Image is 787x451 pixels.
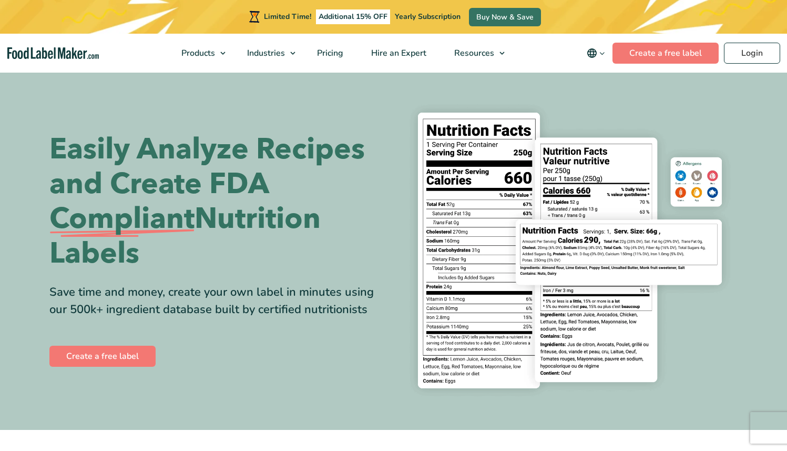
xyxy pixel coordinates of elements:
span: Compliant [49,202,195,236]
span: Hire an Expert [368,47,427,59]
span: Additional 15% OFF [316,9,390,24]
a: Create a free label [49,346,156,367]
span: Limited Time! [264,12,311,22]
span: Industries [244,47,286,59]
span: Yearly Subscription [395,12,461,22]
h1: Easily Analyze Recipes and Create FDA Nutrition Labels [49,132,386,271]
span: Products [178,47,216,59]
a: Hire an Expert [357,34,438,73]
a: Login [724,43,780,64]
a: Resources [441,34,510,73]
a: Industries [233,34,301,73]
span: Pricing [314,47,344,59]
span: Resources [451,47,495,59]
a: Pricing [303,34,355,73]
div: Save time and money, create your own label in minutes using our 500k+ ingredient database built b... [49,284,386,318]
a: Create a free label [612,43,719,64]
a: Products [168,34,231,73]
a: Buy Now & Save [469,8,541,26]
